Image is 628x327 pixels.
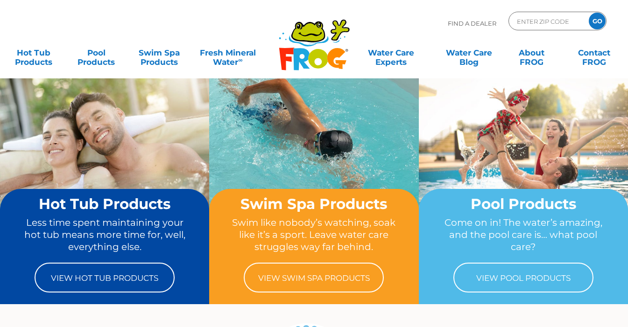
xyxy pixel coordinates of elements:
a: Fresh MineralWater∞ [198,43,259,62]
h2: Hot Tub Products [18,196,191,212]
h2: Swim Spa Products [227,196,401,212]
a: Water CareExperts [352,43,431,62]
a: View Pool Products [453,263,593,292]
a: Hot TubProducts [9,43,58,62]
img: home-banner-swim-spa-short [209,78,418,234]
p: Find A Dealer [448,12,496,35]
sup: ∞ [238,56,242,63]
input: Zip Code Form [516,14,579,28]
a: AboutFROG [507,43,556,62]
a: Swim SpaProducts [134,43,183,62]
p: Come on in! The water’s amazing, and the pool care is… what pool care? [437,216,610,253]
a: View Hot Tub Products [35,263,175,292]
img: home-banner-pool-short [419,78,628,234]
a: View Swim Spa Products [244,263,384,292]
p: Less time spent maintaining your hot tub means more time for, well, everything else. [18,216,191,253]
h2: Pool Products [437,196,610,212]
a: Water CareBlog [445,43,493,62]
input: GO [589,13,606,29]
p: Swim like nobody’s watching, soak like it’s a sport. Leave water care struggles way far behind. [227,216,401,253]
a: ContactFROG [570,43,619,62]
a: PoolProducts [72,43,120,62]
